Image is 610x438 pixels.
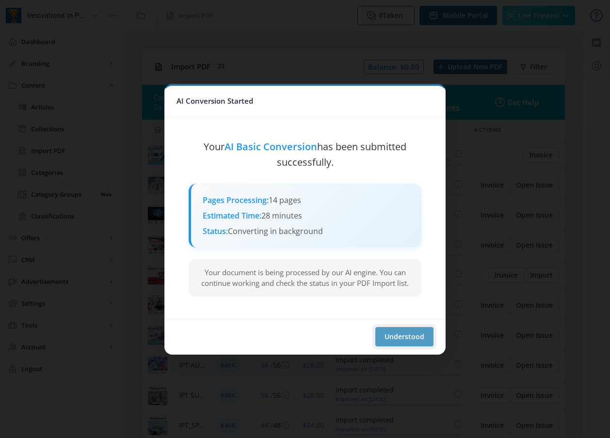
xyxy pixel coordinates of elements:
strong: Pages Processing: [203,195,269,205]
strong: Estimated Time: [203,211,261,220]
strong: AI Basic Conversion [225,140,317,153]
div: Your document is being processed by our AI engine. You can continue working and check the status ... [189,259,421,297]
div: 28 minutes [203,211,410,220]
button: Understood [375,327,433,346]
div: Your has been submitted successfully. [189,139,421,170]
nb-card-header: AI Conversion Started [165,86,445,117]
div: Converting in background [203,226,410,236]
strong: Status: [203,226,228,236]
div: 14 pages [203,195,410,205]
